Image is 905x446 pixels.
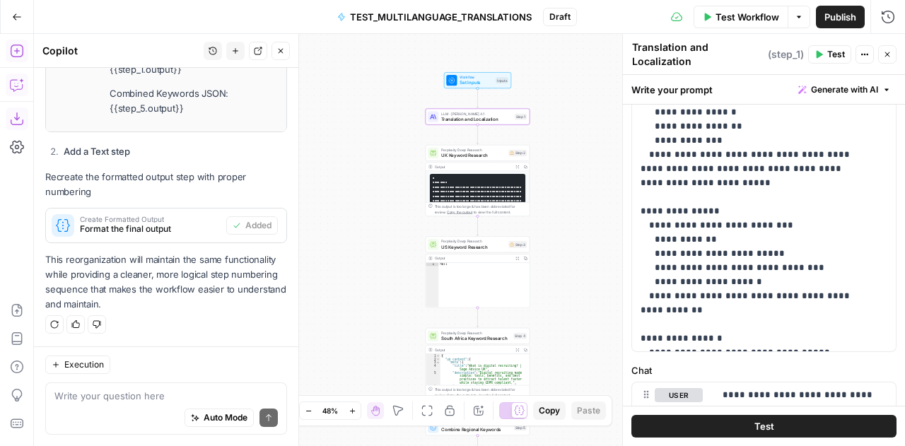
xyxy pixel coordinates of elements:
g: Edge from step_3 to step_4 [477,307,479,327]
button: Test [631,415,897,438]
div: 5 [426,371,440,385]
button: Generate with AI [793,81,897,99]
div: 4 [426,364,440,371]
span: ( step_1 ) [768,47,804,61]
span: Copy [539,404,560,417]
div: This output is too large & has been abbreviated for review. to view the full content. [435,387,527,397]
strong: Add a Text step [64,146,130,157]
span: Copy the output [447,393,472,397]
button: TEST_MULTILANGUAGE_TRANSLATIONS [329,6,540,28]
div: Write your prompt [623,75,905,104]
label: Chat [631,363,897,377]
span: LLM · [PERSON_NAME] 4.1 [441,111,512,117]
p: Recreate the formatted output step with proper numbering [45,170,287,199]
span: Translation and Localization [441,116,512,123]
span: Generate with AI [811,83,878,96]
span: Paste [577,404,600,417]
div: 3 [426,361,440,365]
div: Run Code · PythonCombine Regional KeywordsStep 5 [426,419,530,435]
button: Copy [533,401,566,420]
div: WorkflowSet InputsInputs [426,72,530,88]
span: Perplexity Deep Research [441,330,511,336]
span: Perplexity Deep Research [441,239,506,245]
span: Perplexity Deep Research [441,147,506,153]
button: Auto Mode [185,409,254,427]
div: Step 2 [508,150,527,157]
span: UK Keyword Research [441,152,506,159]
span: Toggle code folding, rows 1 through 18 [436,354,440,358]
span: Toggle code folding, rows 3 through 14 [436,361,440,365]
span: TEST_MULTILANGUAGE_TRANSLATIONS [350,10,532,24]
textarea: Translation and Localization [632,40,764,69]
span: 48% [322,405,338,416]
span: South Africa Keyword Research [441,335,511,342]
div: 1 [426,263,438,266]
span: Draft [549,11,571,23]
div: Step 5 [514,424,527,430]
span: Added [245,219,271,232]
p: Combined Keywords JSON: {{step_5.output}} [110,86,278,116]
div: This output is too large & has been abbreviated for review. to view the full content. [435,204,527,214]
span: Combine Regional Keywords [441,426,511,433]
button: Execution [45,356,110,374]
div: Output [435,347,512,353]
div: Step 4 [513,333,527,339]
span: Toggle code folding, rows 2 through 17 [436,358,440,361]
button: Test Workflow [694,6,788,28]
span: Auto Mode [204,411,247,424]
span: Execution [64,358,104,371]
span: Set Inputs [460,79,493,86]
button: Added [226,216,278,235]
g: Edge from step_1 to step_2 [477,124,479,144]
p: This reorganization will maintain the same functionality while providing a cleaner, more logical ... [45,252,287,312]
div: Perplexity Deep ResearchUS Keyword ResearchStep 3Outputnull [426,236,530,307]
span: Test Workflow [716,10,779,24]
div: 1 [426,354,440,358]
div: 2 [426,358,440,361]
div: Copilot [42,44,199,58]
div: Perplexity Deep ResearchSouth Africa Keyword ResearchStep 4Output{ "uk_content":{ "meta":{ "title... [426,328,530,399]
span: US Keyword Research [441,243,506,250]
span: Format the final output [80,223,221,235]
g: Edge from step_2 to step_3 [477,216,479,236]
g: Edge from start to step_1 [477,88,479,108]
span: Copy the output [447,210,472,214]
div: Inputs [496,77,508,83]
div: Step 3 [508,241,527,248]
button: Publish [816,6,865,28]
button: user [655,388,703,402]
span: Workflow [460,75,493,81]
button: Test [808,45,851,64]
span: Publish [824,10,856,24]
div: LLM · [PERSON_NAME] 4.1Translation and LocalizationStep 1 [426,109,530,125]
div: Output [435,164,512,170]
span: Test [754,419,774,433]
button: Paste [571,401,606,420]
span: Test [827,48,845,61]
div: Output [435,256,512,262]
span: Create Formatted Output [80,216,221,223]
div: Step 1 [515,114,527,120]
